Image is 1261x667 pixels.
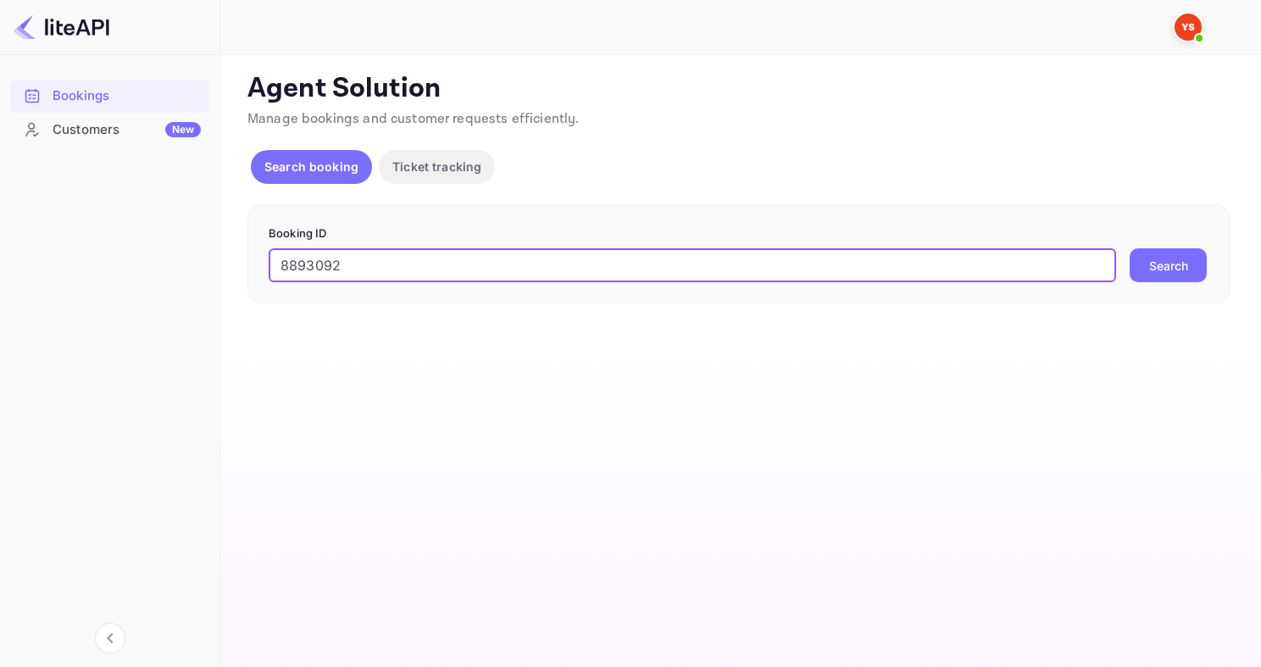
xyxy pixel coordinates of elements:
[247,72,1230,106] p: Agent Solution
[53,86,201,106] div: Bookings
[247,110,580,128] span: Manage bookings and customer requests efficiently.
[1130,248,1207,282] button: Search
[53,120,201,140] div: Customers
[269,225,1209,242] p: Booking ID
[165,122,201,137] div: New
[10,80,209,113] div: Bookings
[1175,14,1202,41] img: Yandex Support
[14,14,109,41] img: LiteAPI logo
[392,158,481,175] p: Ticket tracking
[264,158,358,175] p: Search booking
[10,114,209,147] div: CustomersNew
[95,623,125,653] button: Collapse navigation
[10,80,209,111] a: Bookings
[10,114,209,145] a: CustomersNew
[269,248,1116,282] input: Enter Booking ID (e.g., 63782194)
